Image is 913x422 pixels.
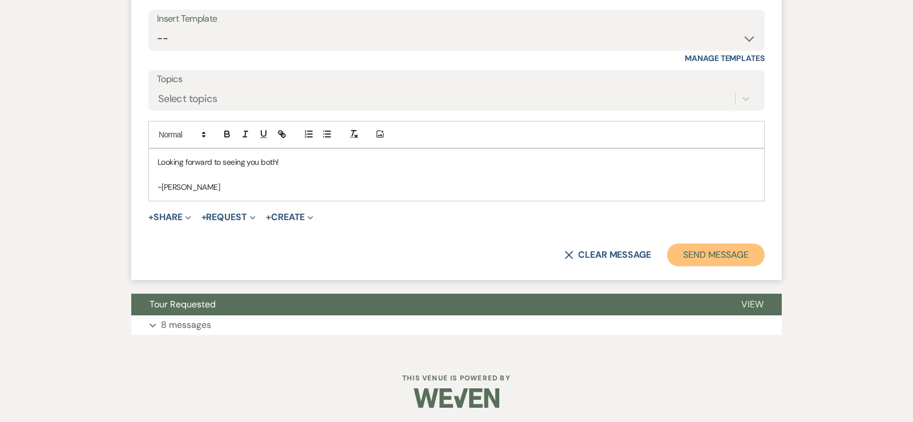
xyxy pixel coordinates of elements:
[414,378,499,418] img: Weven Logo
[157,156,756,168] p: Looking forward to seeing you both!
[741,298,763,310] span: View
[158,91,217,106] div: Select topics
[157,71,756,88] label: Topics
[201,213,256,222] button: Request
[564,250,651,259] button: Clear message
[148,213,191,222] button: Share
[161,318,211,332] p: 8 messages
[148,213,153,222] span: +
[157,11,756,27] div: Insert Template
[131,294,723,315] button: Tour Requested
[150,298,216,310] span: Tour Requested
[266,213,271,222] span: +
[685,53,765,63] a: Manage Templates
[131,315,782,335] button: 8 messages
[157,181,756,193] p: ~[PERSON_NAME]
[667,244,765,266] button: Send Message
[266,213,313,222] button: Create
[723,294,782,315] button: View
[201,213,207,222] span: +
